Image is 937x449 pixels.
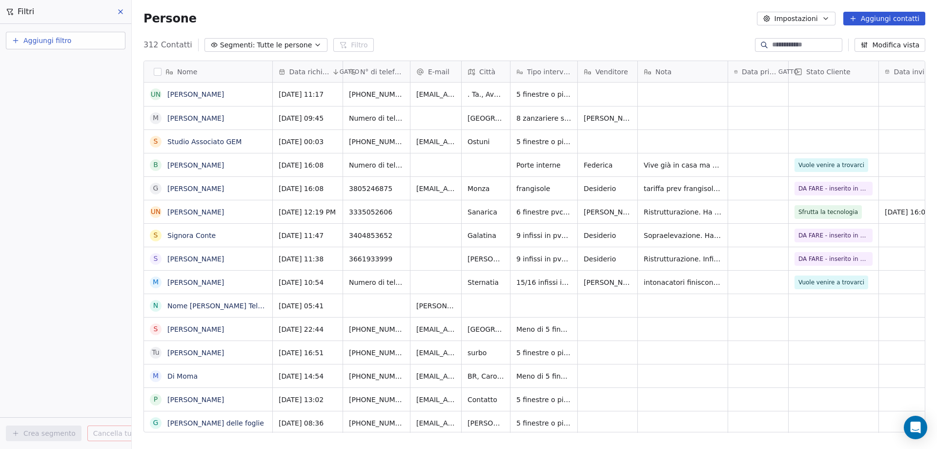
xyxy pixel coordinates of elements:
[351,41,367,49] font: Filtro
[349,349,411,357] font: [PHONE_NUMBER]
[273,61,343,82] div: Data richiestaGATTO
[468,114,539,122] font: [GEOGRAPHIC_DATA]
[516,208,588,216] font: 6 finestre pvc bianco
[416,325,536,333] font: [EMAIL_ADDRESS][DOMAIN_NAME]
[798,209,858,215] font: Sfrutta la tecnologia
[468,138,489,146] font: Ostuni
[167,208,224,216] a: [PERSON_NAME]
[151,208,161,215] font: UN
[416,396,536,404] font: [EMAIL_ADDRESS][DOMAIN_NAME]
[279,114,324,122] font: [DATE] 09:45
[904,416,927,439] div: Apri Intercom Messenger
[144,83,273,433] div: griglia
[167,232,216,239] a: Signora Conte
[167,419,264,427] a: [PERSON_NAME] delle foglie
[144,61,272,82] div: Nome
[340,68,360,75] font: GATTO
[410,61,461,82] div: E-mail
[279,278,324,286] font: [DATE] 10:54
[143,40,192,49] font: 312 Contatti
[798,162,864,169] font: Vuole venire a trovarci
[349,278,482,286] font: Numero di telefono: [PHONE_NUMBER]
[516,114,655,122] font: 8 zanzariere su infissi già montati da noi
[416,302,592,310] font: [PERSON_NAME][EMAIL_ADDRESS][DOMAIN_NAME]
[167,255,224,263] font: [PERSON_NAME]
[154,231,158,239] font: S
[167,372,198,380] a: Di Moma
[167,185,224,192] a: [PERSON_NAME]
[584,255,616,263] font: Desiderio
[153,419,159,427] font: G
[468,255,524,263] font: [PERSON_NAME]
[349,208,392,216] font: 3335052606
[167,138,242,146] a: Studio Associato GEM
[220,41,255,49] font: Segmenti:
[806,68,851,76] font: Stato Cliente
[578,61,637,82] div: Venditore
[516,325,578,333] font: Meno di 5 finestre
[416,185,536,192] font: [EMAIL_ADDRESS][DOMAIN_NAME]
[151,90,161,98] font: UN
[516,138,583,146] font: 5 finestre o più di 5
[343,61,410,82] div: N° di telefono
[333,38,373,52] button: Filtro
[349,114,482,122] font: Numero di telefono: [PHONE_NUMBER]
[789,61,878,82] div: Stato Cliente
[462,61,510,82] div: Città
[416,372,536,380] font: [EMAIL_ADDRESS][DOMAIN_NAME]
[153,184,159,192] font: G
[584,161,612,169] font: Federica
[349,396,411,404] font: [PHONE_NUMBER]
[584,232,616,239] font: Desiderio
[279,349,324,357] font: [DATE] 16:51
[167,325,224,333] a: [PERSON_NAME]
[516,419,583,427] font: 5 finestre o più di 5
[468,349,487,357] font: surbo
[516,185,550,192] font: frangisole
[153,372,159,380] font: M
[167,349,224,357] a: [PERSON_NAME]
[584,208,640,216] font: [PERSON_NAME]
[87,426,147,441] button: Cancella tutto
[279,138,324,146] font: [DATE] 00:03
[516,255,680,263] font: 9 infissi in pvc o tutti. + zanzariere + avvolgibili
[468,396,497,404] font: Contatto
[167,278,224,286] a: [PERSON_NAME]
[516,232,781,239] font: 9 infissi in pvc o legno tutti. + 1 portoncino + zanzariere + avvolgibili orienta
[510,61,577,82] div: Tipo intervento
[516,396,583,404] font: 5 finestre o più di 5
[279,90,324,98] font: [DATE] 11:17
[154,255,158,262] font: S
[167,396,224,404] a: [PERSON_NAME]
[167,161,224,169] a: [PERSON_NAME]
[416,349,592,357] font: [EMAIL_ADDRESS][PERSON_NAME][DOMAIN_NAME]
[279,396,324,404] font: [DATE] 13:02
[584,185,616,192] font: Desiderio
[93,429,141,437] font: Cancella tutto
[468,278,499,286] font: Sternatia
[742,68,811,76] font: Data primo contatto
[416,419,536,427] font: [EMAIL_ADDRESS][DOMAIN_NAME]
[167,90,224,98] a: [PERSON_NAME]
[167,114,224,122] a: [PERSON_NAME]
[516,278,625,286] font: 15/16 infissi in pvc + avvolgibili
[416,90,536,98] font: [EMAIL_ADDRESS][DOMAIN_NAME]
[349,372,411,380] font: [PHONE_NUMBER]
[153,114,159,122] font: M
[468,419,524,427] font: [PERSON_NAME]
[885,208,930,216] font: [DATE] 16:05
[153,278,159,286] font: M
[584,278,640,286] font: [PERSON_NAME]
[644,208,913,216] font: Ristrutturazione. Ha fatto altri preventivi. Comunicato prezzo telefonicamente.
[855,38,925,52] button: Modifica vista
[468,232,496,239] font: Galatina
[349,138,411,146] font: [PHONE_NUMBER]
[872,41,919,49] font: Modifica vista
[143,12,197,25] font: Persone
[257,41,312,49] font: Tutte le persone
